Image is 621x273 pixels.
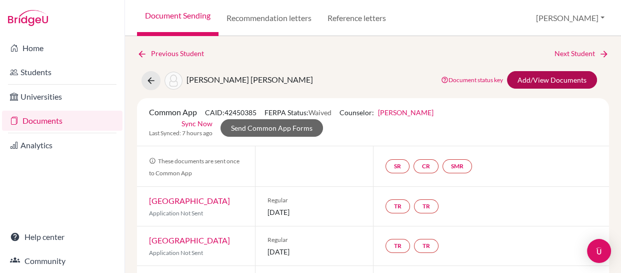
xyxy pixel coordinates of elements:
[442,159,472,173] a: SMR
[2,62,122,82] a: Students
[149,157,239,177] span: These documents are sent once to Common App
[554,48,609,59] a: Next Student
[149,249,203,256] span: Application Not Sent
[181,118,212,129] a: Sync Now
[8,10,48,26] img: Bridge-U
[385,239,410,253] a: TR
[441,76,503,84] a: Document status key
[2,38,122,58] a: Home
[149,107,197,117] span: Common App
[137,48,212,59] a: Previous Student
[149,129,212,138] span: Last Synced: 7 hours ago
[378,108,433,117] a: [PERSON_NAME]
[339,108,433,117] span: Counselor:
[385,159,409,173] a: SR
[385,199,410,213] a: TR
[2,227,122,247] a: Help center
[149,209,203,217] span: Application Not Sent
[186,75,313,84] span: [PERSON_NAME] [PERSON_NAME]
[2,87,122,107] a: Universities
[587,239,611,263] div: Open Intercom Messenger
[267,207,361,217] span: [DATE]
[531,9,609,28] button: [PERSON_NAME]
[414,199,438,213] a: TR
[149,235,230,245] a: [GEOGRAPHIC_DATA]
[267,246,361,257] span: [DATE]
[2,251,122,271] a: Community
[149,196,230,205] a: [GEOGRAPHIC_DATA]
[2,111,122,131] a: Documents
[264,108,331,117] span: FERPA Status:
[267,235,361,244] span: Regular
[2,135,122,155] a: Analytics
[507,71,597,89] a: Add/View Documents
[414,239,438,253] a: TR
[267,196,361,205] span: Regular
[220,119,323,137] a: Send Common App Forms
[205,108,256,117] span: CAID: 42450385
[308,108,331,117] span: Waived
[413,159,438,173] a: CR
